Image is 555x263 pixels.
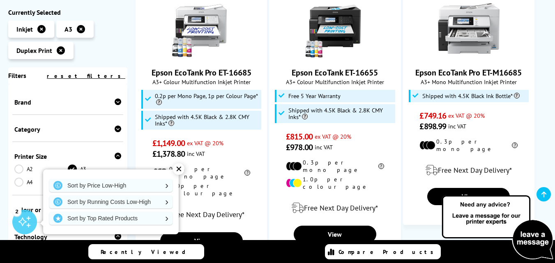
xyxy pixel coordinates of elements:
[14,125,121,133] div: Category
[274,197,396,220] div: modal_delivery
[415,67,522,78] a: Epson EcoTank Pro ET-M16685
[152,182,251,197] li: 1.0p per colour page
[422,93,520,99] span: Shipped with 4.5K Black Ink Bottle*
[160,232,243,249] a: View
[14,233,121,241] div: Technology
[14,206,121,214] div: Colour or Mono
[286,131,313,142] span: £815.00
[288,93,341,99] span: Free 5 Year Warranty
[140,78,263,86] span: A3+ Colour Multifunction Inkjet Printer
[170,53,232,61] a: Epson EcoTank Pro ET-16685
[49,212,173,225] a: Sort by Top Rated Products
[64,25,72,33] span: A3
[292,67,378,78] a: Epson EcoTank ET-16655
[286,142,313,153] span: £978.00
[49,179,173,192] a: Sort by Price Low-High
[294,226,376,243] a: View
[155,114,259,127] span: Shipped with 4.5K Black & 2.8K CMY Inks*
[315,143,333,151] span: inc VAT
[304,53,366,61] a: Epson EcoTank ET-16655
[14,165,68,174] a: A2
[419,138,518,153] li: 0.3p per mono page
[152,67,251,78] a: Epson EcoTank Pro ET-16685
[325,244,441,259] a: Compare Products
[187,139,223,147] span: ex VAT @ 20%
[408,159,530,182] div: modal_delivery
[152,138,185,149] span: £1,149.00
[140,203,263,226] div: modal_delivery
[173,163,184,175] div: ✕
[286,176,384,190] li: 1.0p per colour page
[427,188,510,205] a: View
[88,244,204,259] a: Recently Viewed
[448,122,466,130] span: inc VAT
[16,25,33,33] span: Inkjet
[438,53,500,61] a: Epson EcoTank Pro ET-M16685
[448,112,485,119] span: ex VAT @ 20%
[8,8,127,16] div: Currently Selected
[274,78,396,86] span: A3+ Colour Multifunction Inkjet Printer
[440,194,555,261] img: Open Live Chat window
[288,107,393,120] span: Shipped with 4.5K Black & 2.8K CMY Inks*
[12,207,21,216] div: 2
[152,149,185,159] span: £1,378.80
[286,159,384,174] li: 0.3p per mono page
[419,110,446,121] span: £749.16
[419,121,446,132] span: £898.99
[49,195,173,208] a: Sort by Running Costs Low-High
[8,71,26,80] span: Filters
[155,93,259,106] span: 0.2p per Mono Page, 1p per Colour Page*
[16,46,52,55] span: Duplex Print
[14,98,121,106] div: Brand
[339,248,438,256] span: Compare Products
[68,165,121,174] a: A3
[187,150,205,158] span: inc VAT
[101,248,194,256] span: Recently Viewed
[14,152,121,160] div: Printer Size
[315,133,351,140] span: ex VAT @ 20%
[47,72,125,80] a: reset filters
[14,178,68,187] a: A4
[152,165,251,180] li: 0.3p per mono page
[408,78,530,86] span: A3+ Mono Multifunction Inkjet Printer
